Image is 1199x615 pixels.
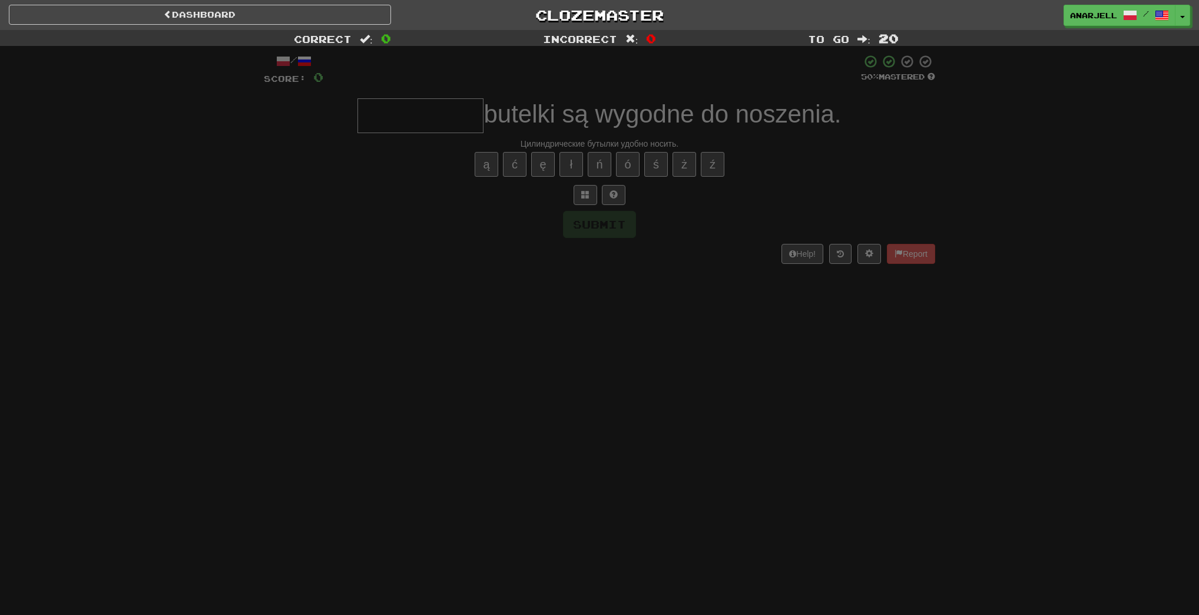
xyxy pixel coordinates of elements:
span: 0 [381,31,391,45]
span: 0 [313,70,323,84]
span: Anarjell [1070,10,1117,21]
a: Dashboard [9,5,391,25]
a: Anarjell / [1064,5,1175,26]
span: / [1143,9,1149,18]
span: 20 [879,31,899,45]
button: Switch sentence to multiple choice alt+p [574,185,597,205]
button: ę [531,152,555,177]
button: ó [616,152,640,177]
span: Score: [264,74,306,84]
button: ś [644,152,668,177]
button: Single letter hint - you only get 1 per sentence and score half the points! alt+h [602,185,625,205]
button: Round history (alt+y) [829,244,852,264]
button: ń [588,152,611,177]
span: : [360,34,373,44]
div: Цилиндрические бутылки удобно носить. [264,138,935,150]
span: Incorrect [543,33,617,45]
button: ą [475,152,498,177]
button: Submit [563,211,636,238]
button: ć [503,152,526,177]
div: / [264,54,323,69]
span: : [625,34,638,44]
button: ż [673,152,696,177]
span: : [857,34,870,44]
span: Correct [294,33,352,45]
button: Report [887,244,935,264]
span: To go [808,33,849,45]
span: butelki są wygodne do noszenia. [483,100,841,128]
button: ź [701,152,724,177]
div: Mastered [861,72,935,82]
a: Clozemaster [409,5,791,25]
span: 50 % [861,72,879,81]
button: Help! [781,244,823,264]
span: 0 [646,31,656,45]
button: ł [559,152,583,177]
